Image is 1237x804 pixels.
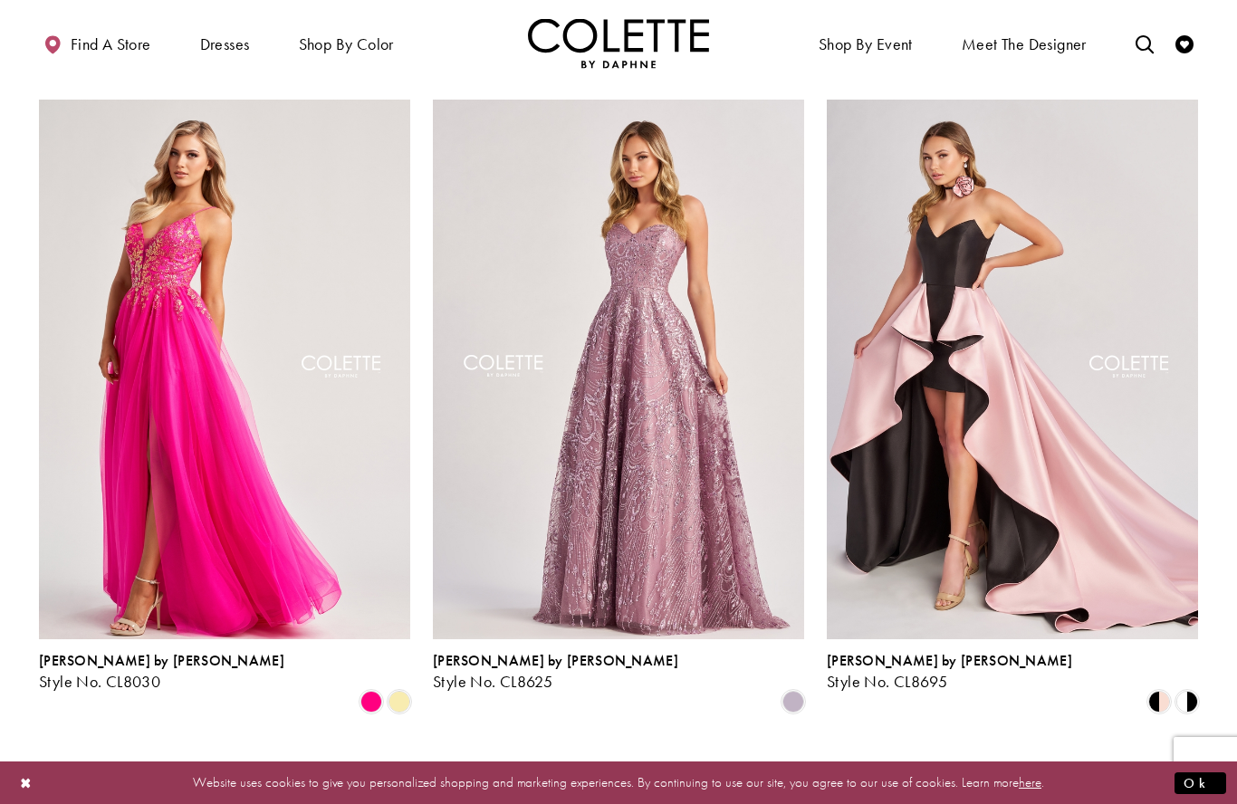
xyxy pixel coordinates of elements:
span: Meet the designer [962,35,1087,53]
div: Colette by Daphne Style No. CL8030 [39,653,284,691]
a: here [1019,773,1041,791]
i: Sunshine [388,691,410,713]
span: Shop By Event [814,18,917,68]
div: Colette by Daphne Style No. CL8625 [433,653,678,691]
span: [PERSON_NAME] by [PERSON_NAME] [433,651,678,670]
a: Visit Colette by Daphne Style No. CL8030 Page [39,100,410,639]
i: Black/Blush [1148,691,1170,713]
a: Meet the designer [957,18,1091,68]
span: Dresses [196,18,254,68]
a: Check Wishlist [1171,18,1198,68]
span: [PERSON_NAME] by [PERSON_NAME] [827,651,1072,670]
i: Heather [782,691,804,713]
a: Visit Colette by Daphne Style No. CL8695 Page [827,100,1198,639]
span: Style No. CL8030 [39,671,160,692]
img: Colette by Daphne [528,18,709,68]
span: Style No. CL8625 [433,671,552,692]
span: Shop by color [299,35,394,53]
span: Shop by color [294,18,398,68]
p: Website uses cookies to give you personalized shopping and marketing experiences. By continuing t... [130,770,1107,795]
a: Find a store [39,18,155,68]
span: [PERSON_NAME] by [PERSON_NAME] [39,651,284,670]
span: Dresses [200,35,250,53]
button: Close Dialog [11,767,42,799]
span: Shop By Event [819,35,913,53]
a: Visit Colette by Daphne Style No. CL8625 Page [433,100,804,639]
span: Style No. CL8695 [827,671,947,692]
span: Find a store [71,35,151,53]
button: Submit Dialog [1175,771,1226,794]
a: Toggle search [1131,18,1158,68]
i: Hot Pink [360,691,382,713]
i: Black/White [1176,691,1198,713]
div: Colette by Daphne Style No. CL8695 [827,653,1072,691]
a: Visit Home Page [528,18,709,68]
